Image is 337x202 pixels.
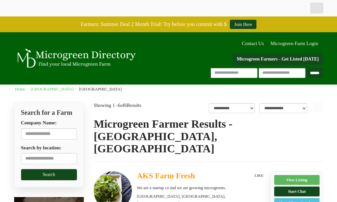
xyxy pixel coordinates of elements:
button: Search [21,169,77,180]
select: sortbox-1 [259,103,307,113]
span: 6 [118,103,120,108]
h1: Microgreen Farmer Results - [GEOGRAPHIC_DATA], [GEOGRAPHIC_DATA] [94,118,323,155]
a: Microgreen Farmers - Get Listed [DATE] [232,54,323,65]
select: overall_rating_filter-1 [209,103,255,113]
span: [GEOGRAPHIC_DATA] [79,87,122,91]
i: Use Current Location [298,71,301,75]
img: Microgreen Directory [14,49,137,68]
span: AKS Farm Fresh [137,171,195,180]
button: LIKE [251,171,266,179]
a: View Listing [274,175,319,185]
a: Microgreen Farm Login [271,40,322,47]
a: AKS Farm Fresh [137,171,243,182]
p: We are a startup co and we are growing microgreens. [137,185,266,191]
a: [GEOGRAPHIC_DATA] [31,87,73,91]
label: Search by location: [21,144,61,151]
label: Company Name: [21,119,57,126]
a: Home [15,87,25,91]
a: Start Chat [274,187,319,196]
button: main_menu [310,3,323,13]
i: Use Current Location [69,156,73,161]
a: Contact Us [238,40,267,47]
div: Showing 1 - of Results [94,102,170,109]
a: Join Here [230,20,256,29]
div: Farmers: Summer Deal 2 Month Trial! Try before you commit with $ [9,20,328,29]
h2: Search for a Farm [21,109,77,116]
span: 6 [124,103,127,108]
span: LIKE [253,173,264,177]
